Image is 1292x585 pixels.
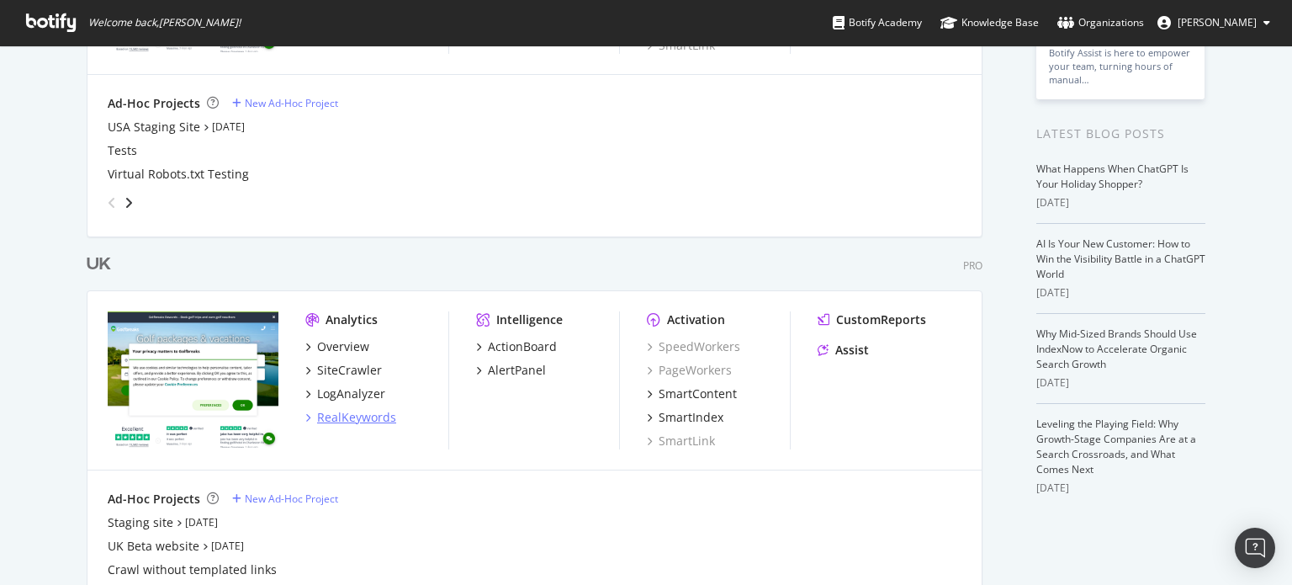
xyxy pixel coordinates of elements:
a: LogAnalyzer [305,386,385,402]
a: Crawl without templated links [108,561,277,578]
a: RealKeywords [305,409,396,426]
div: With its powerful AI agents, Botify Assist is here to empower your team, turning hours of manual… [1049,33,1192,87]
div: [DATE] [1036,375,1205,391]
a: SpeedWorkers [647,338,740,355]
a: SiteCrawler [305,362,382,379]
a: [DATE] [212,120,245,134]
div: ActionBoard [488,338,557,355]
a: USA Staging Site [108,119,200,136]
div: SmartIndex [659,409,723,426]
div: Latest Blog Posts [1036,125,1205,143]
div: New Ad-Hoc Project [245,492,338,506]
a: UK [87,253,118,277]
div: RealKeywords [317,409,396,426]
span: Welcome back, [PERSON_NAME] ! [88,16,241,29]
a: SmartLink [647,433,715,449]
span: Tom Duncombe [1178,15,1257,29]
img: www.golfbreaks.com/en-gb/ [108,311,278,448]
a: Virtual Robots.txt Testing [108,166,249,183]
div: CustomReports [836,311,926,328]
a: [DATE] [185,515,218,529]
div: AlertPanel [488,362,546,379]
div: SiteCrawler [317,362,382,379]
a: [DATE] [211,539,244,553]
div: New Ad-Hoc Project [245,96,338,110]
div: Organizations [1057,14,1144,31]
a: Leveling the Playing Field: Why Growth-Stage Companies Are at a Search Crossroads, and What Comes... [1036,417,1196,476]
button: [PERSON_NAME] [1144,9,1284,36]
div: [DATE] [1036,195,1205,210]
a: Overview [305,338,369,355]
div: UK [87,253,111,277]
div: Activation [667,311,725,328]
a: Staging site [108,514,173,531]
div: Analytics [326,311,378,328]
div: Pro [963,258,982,273]
a: AlertPanel [476,362,546,379]
div: Knowledge Base [940,14,1039,31]
a: New Ad-Hoc Project [232,96,338,110]
a: Assist [818,342,869,359]
div: Open Intercom Messenger [1235,528,1275,568]
a: PageWorkers [647,362,732,379]
a: SmartIndex [647,409,723,426]
div: Ad-Hoc Projects [108,491,200,508]
div: angle-left [101,189,123,216]
div: [DATE] [1036,285,1205,300]
a: UK Beta website [108,538,199,555]
div: Botify Academy [833,14,922,31]
a: New Ad-Hoc Project [232,492,338,506]
div: Assist [835,342,869,359]
a: Why Mid-Sized Brands Should Use IndexNow to Accelerate Organic Search Growth [1036,327,1197,371]
div: Ad-Hoc Projects [108,95,200,112]
a: Tests [108,142,137,159]
div: SmartContent [659,386,737,402]
div: Overview [317,338,369,355]
div: Intelligence [496,311,563,328]
a: ActionBoard [476,338,557,355]
a: What Happens When ChatGPT Is Your Holiday Shopper? [1036,162,1189,191]
div: LogAnalyzer [317,386,385,402]
div: [DATE] [1036,481,1205,496]
a: SmartContent [647,386,737,402]
a: CustomReports [818,311,926,328]
a: AI Is Your New Customer: How to Win the Visibility Battle in a ChatGPT World [1036,237,1205,281]
div: angle-right [123,194,135,211]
